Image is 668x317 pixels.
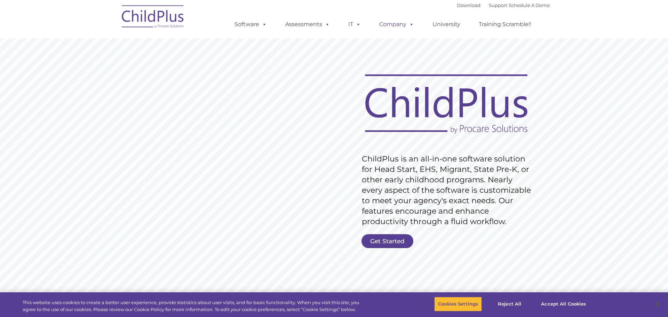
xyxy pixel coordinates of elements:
a: Download [457,2,480,8]
button: Accept All Cookies [537,297,590,311]
a: Software [228,17,274,31]
a: Company [372,17,421,31]
a: Training Scramble!! [472,17,538,31]
font: | [457,2,550,8]
a: Schedule A Demo [509,2,550,8]
img: ChildPlus by Procare Solutions [118,0,188,35]
a: Assessments [278,17,337,31]
a: Support [489,2,507,8]
a: IT [341,17,368,31]
div: This website uses cookies to create a better user experience, provide statistics about user visit... [23,299,367,313]
button: Close [649,296,665,312]
button: Cookies Settings [434,297,482,311]
a: Get Started [361,234,413,248]
rs-layer: ChildPlus is an all-in-one software solution for Head Start, EHS, Migrant, State Pre-K, or other ... [362,154,534,227]
a: University [426,17,467,31]
button: Reject All [488,297,531,311]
